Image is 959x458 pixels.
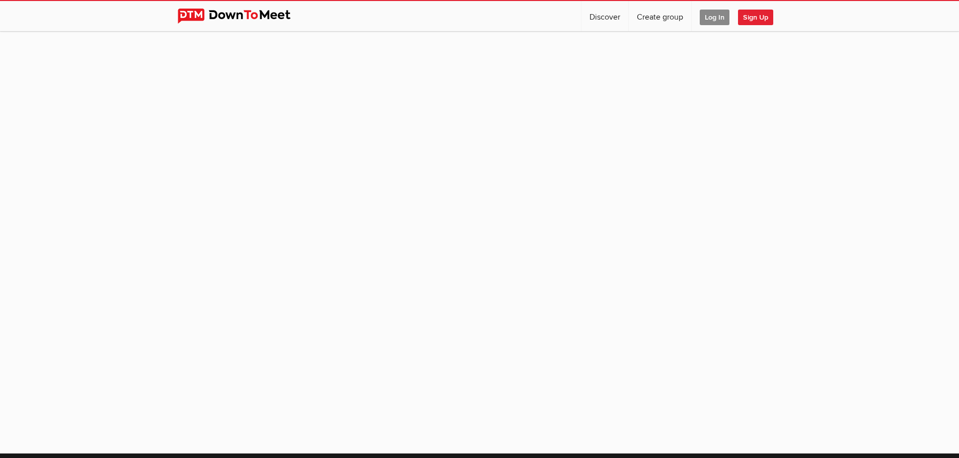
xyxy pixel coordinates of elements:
span: Log In [700,10,729,25]
a: Sign Up [738,1,781,31]
img: DownToMeet [178,9,306,24]
a: Log In [692,1,737,31]
a: Create group [629,1,691,31]
span: Sign Up [738,10,773,25]
a: Discover [581,1,628,31]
